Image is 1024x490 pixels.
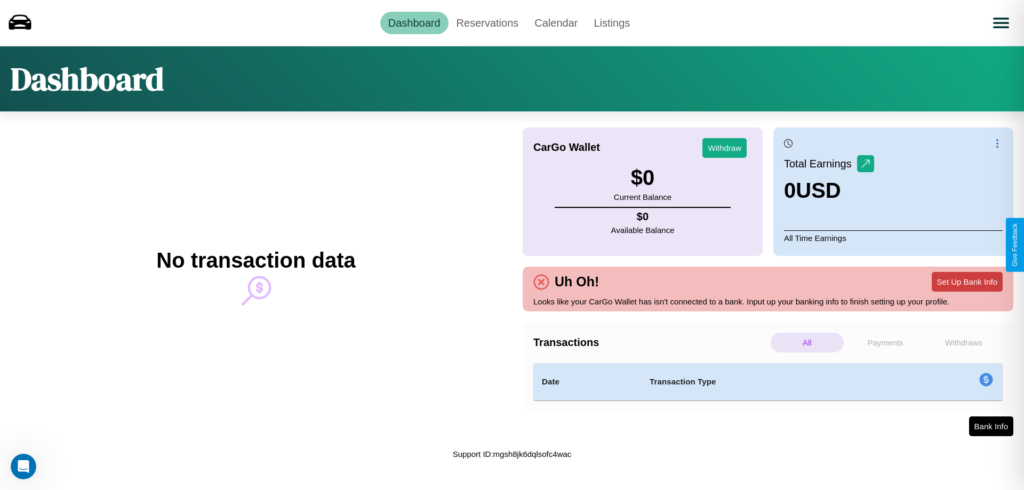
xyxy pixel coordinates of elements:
[380,12,449,34] a: Dashboard
[784,230,1003,245] p: All Time Earnings
[849,333,922,352] p: Payments
[969,416,1013,436] button: Bank Info
[927,333,1000,352] p: Withdraws
[156,248,355,272] h2: No transaction data
[784,179,874,203] h3: 0 USD
[611,223,675,237] p: Available Balance
[533,141,600,154] h4: CarGo Wallet
[650,375,892,388] h4: Transaction Type
[542,375,633,388] h4: Date
[611,211,675,223] h4: $ 0
[533,336,768,349] h4: Transactions
[533,294,1003,309] p: Looks like your CarGo Wallet has isn't connected to a bank. Input up your banking info to finish ...
[986,8,1016,38] button: Open menu
[11,454,36,479] iframe: Intercom live chat
[932,272,1003,292] button: Set Up Bank Info
[449,12,527,34] a: Reservations
[586,12,638,34] a: Listings
[614,190,671,204] p: Current Balance
[784,154,857,173] p: Total Earnings
[453,447,572,461] p: Support ID: mgsh8jk6dqlsofc4wac
[533,363,1003,400] table: simple table
[11,57,164,101] h1: Dashboard
[1011,223,1019,267] div: Give Feedback
[702,138,747,158] button: Withdraw
[549,274,604,290] h4: Uh Oh!
[526,12,586,34] a: Calendar
[771,333,844,352] p: All
[614,166,671,190] h3: $ 0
